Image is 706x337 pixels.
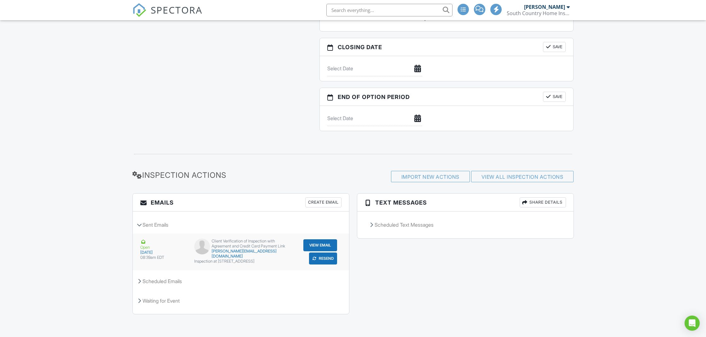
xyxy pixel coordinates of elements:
div: Share Details [520,197,566,207]
h3: Inspection Actions [132,171,275,179]
div: South Country Home Inspections, Inc. [507,10,570,16]
span: End of Option Period [338,93,410,101]
span: SPECTORA [151,3,202,16]
h3: Text Messages [357,194,574,212]
div: [DATE] [140,250,187,255]
div: 08:39am EDT [140,255,187,260]
div: Open Intercom Messenger [685,316,700,331]
h3: Emails [133,194,349,212]
input: Search everything... [326,4,452,16]
div: Waiting for Event [133,292,349,309]
a: View All Inspection Actions [481,174,563,180]
button: View Email [303,239,337,251]
a: View Email [303,239,338,252]
div: Scheduled Text Messages [365,216,566,233]
img: The Best Home Inspection Software - Spectora [132,3,146,17]
a: SPECTORA [132,9,202,22]
div: Open [140,239,187,250]
div: Scheduled Emails [133,273,349,290]
input: Select Date [327,61,422,76]
img: default-user-f0147aede5fd5fa78ca7ade42f37bd4542148d508eef1c3d3ea960f66861d68b.jpg [194,239,210,254]
button: Save [543,92,566,102]
div: [PERSON_NAME] [524,4,565,10]
input: Select Date [327,111,422,126]
div: Create Email [305,197,341,207]
div: [PERSON_NAME][EMAIL_ADDRESS][DOMAIN_NAME] [194,249,287,259]
span: Closing date [338,43,382,51]
div: Inspection at [STREET_ADDRESS] [194,259,287,264]
div: Import New Actions [391,171,470,182]
div: Sent Emails [133,216,349,233]
button: Resend [309,253,337,264]
div: Client Verification of Inspection with Agreement and Credit Card Payment Link [194,239,287,249]
button: Save [543,42,566,52]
